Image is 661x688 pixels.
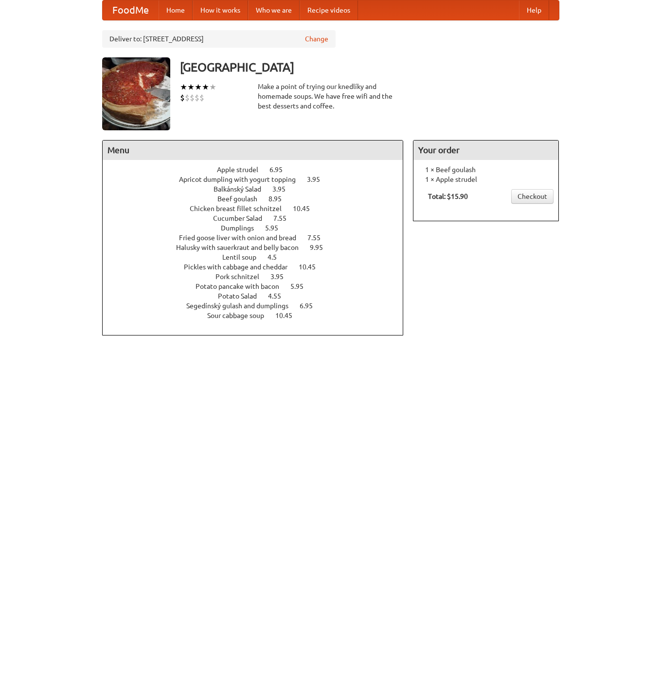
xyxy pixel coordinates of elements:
[265,224,288,232] span: 5.95
[179,176,305,183] span: Apricot dumpling with yogurt topping
[217,195,267,203] span: Beef goulash
[196,282,289,290] span: Potato pancake with bacon
[190,92,195,103] li: $
[290,282,313,290] span: 5.95
[218,292,267,300] span: Potato Salad
[217,166,301,174] a: Apple strudel 6.95
[195,92,199,103] li: $
[179,234,306,242] span: Fried goose liver with onion and bread
[307,234,330,242] span: 7.55
[213,214,304,222] a: Cucumber Salad 7.55
[214,185,271,193] span: Balkánský Salad
[186,302,298,310] span: Segedínský gulash and dumplings
[190,205,291,212] span: Chicken breast fillet schnitzel
[215,273,269,281] span: Pork schnitzel
[268,195,291,203] span: 8.95
[221,224,296,232] a: Dumplings 5.95
[179,176,338,183] a: Apricot dumpling with yogurt topping 3.95
[268,253,286,261] span: 4.5
[179,234,339,242] a: Fried goose liver with onion and bread 7.55
[190,205,328,212] a: Chicken breast fillet schnitzel 10.45
[180,82,187,92] li: ★
[293,205,320,212] span: 10.45
[184,263,297,271] span: Pickles with cabbage and cheddar
[196,282,322,290] a: Potato pancake with bacon 5.95
[519,0,549,20] a: Help
[187,82,195,92] li: ★
[159,0,193,20] a: Home
[199,92,204,103] li: $
[272,185,295,193] span: 3.95
[217,195,300,203] a: Beef goulash 8.95
[258,82,404,111] div: Make a point of trying our knedlíky and homemade soups. We have free wifi and the best desserts a...
[213,214,272,222] span: Cucumber Salad
[207,312,274,319] span: Sour cabbage soup
[222,253,266,261] span: Lentil soup
[215,273,302,281] a: Pork schnitzel 3.95
[273,214,296,222] span: 7.55
[102,30,336,48] div: Deliver to: [STREET_ADDRESS]
[193,0,248,20] a: How it works
[103,0,159,20] a: FoodMe
[413,141,558,160] h4: Your order
[310,244,333,251] span: 9.95
[307,176,330,183] span: 3.95
[180,57,559,77] h3: [GEOGRAPHIC_DATA]
[268,292,291,300] span: 4.55
[418,175,554,184] li: 1 × Apple strudel
[511,189,554,204] a: Checkout
[428,193,468,200] b: Total: $15.90
[176,244,341,251] a: Halusky with sauerkraut and belly bacon 9.95
[185,92,190,103] li: $
[207,312,310,319] a: Sour cabbage soup 10.45
[214,185,304,193] a: Balkánský Salad 3.95
[218,292,299,300] a: Potato Salad 4.55
[300,0,358,20] a: Recipe videos
[184,263,334,271] a: Pickles with cabbage and cheddar 10.45
[180,92,185,103] li: $
[270,273,293,281] span: 3.95
[217,166,268,174] span: Apple strudel
[299,263,325,271] span: 10.45
[202,82,209,92] li: ★
[176,244,308,251] span: Halusky with sauerkraut and belly bacon
[418,165,554,175] li: 1 × Beef goulash
[222,253,295,261] a: Lentil soup 4.5
[186,302,331,310] a: Segedínský gulash and dumplings 6.95
[269,166,292,174] span: 6.95
[195,82,202,92] li: ★
[300,302,322,310] span: 6.95
[305,34,328,44] a: Change
[103,141,403,160] h4: Menu
[221,224,264,232] span: Dumplings
[209,82,216,92] li: ★
[275,312,302,319] span: 10.45
[248,0,300,20] a: Who we are
[102,57,170,130] img: angular.jpg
